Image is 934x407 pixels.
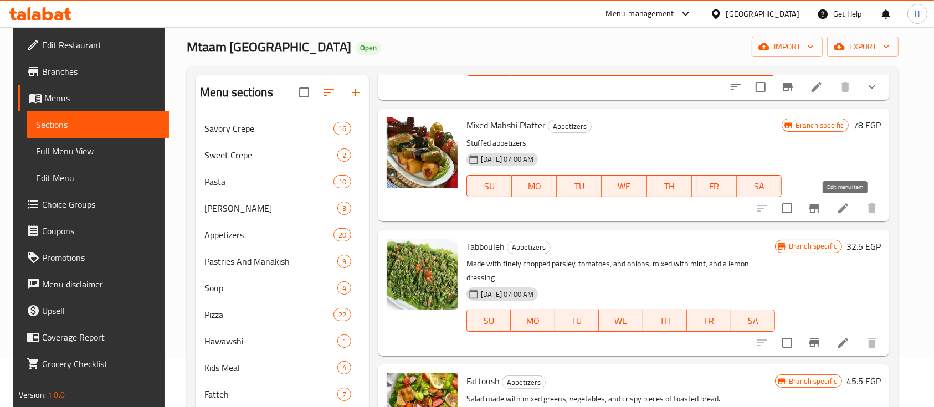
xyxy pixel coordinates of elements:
[606,7,674,20] div: Menu-management
[334,177,351,187] span: 10
[27,138,170,164] a: Full Menu View
[466,238,505,255] span: Tabbouleh
[736,313,771,329] span: SA
[204,148,337,162] span: Sweet Crepe
[42,304,161,317] span: Upsell
[846,239,881,254] h6: 32.5 EGP
[466,392,775,406] p: Salad made with mixed greens, vegetables, and crispy pieces of toasted bread.
[196,168,369,195] div: Pasta10
[19,388,46,402] span: Version:
[204,255,337,268] div: Pastries And Manakish
[466,136,782,150] p: Stuffed appetizers
[516,178,552,194] span: MO
[204,228,333,241] span: Appetizers
[204,361,337,374] div: Kids Meal
[337,334,351,348] div: items
[316,79,342,106] span: Sort sections
[606,178,642,194] span: WE
[602,175,646,197] button: WE
[338,203,351,214] span: 3
[507,241,551,254] div: Appetizers
[27,164,170,191] a: Edit Menu
[27,111,170,138] a: Sections
[752,37,823,57] button: import
[334,310,351,320] span: 22
[548,120,591,133] span: Appetizers
[196,275,369,301] div: Soup4
[691,313,726,329] span: FR
[18,297,170,324] a: Upsell
[859,195,885,221] button: delete
[337,281,351,295] div: items
[48,388,65,402] span: 1.0.0
[387,239,458,310] img: Tabbouleh
[338,283,351,293] span: 4
[18,324,170,351] a: Coverage Report
[204,175,333,188] span: Pasta
[548,120,592,133] div: Appetizers
[356,43,381,53] span: Open
[204,281,337,295] span: Soup
[761,40,814,54] span: import
[292,81,316,104] span: Select all sections
[18,191,170,218] a: Choice Groups
[560,313,594,329] span: TU
[696,178,732,194] span: FR
[337,202,351,215] div: items
[515,313,550,329] span: MO
[557,175,602,197] button: TU
[204,202,337,215] span: [PERSON_NAME]
[722,74,749,100] button: sort-choices
[338,389,351,400] span: 7
[333,175,351,188] div: items
[846,373,881,389] h6: 45.5 EGP
[837,336,850,349] a: Edit menu item
[196,354,369,381] div: Kids Meal4
[466,117,546,133] span: Mixed Mahshi Platter
[196,115,369,142] div: Savory Crepe16
[555,310,599,332] button: TU
[338,150,351,161] span: 2
[204,334,337,348] span: Hawawshi
[18,218,170,244] a: Coupons
[18,85,170,111] a: Menus
[731,310,775,332] button: SA
[648,313,682,329] span: TH
[784,241,841,251] span: Branch specific
[44,91,161,105] span: Menus
[466,257,775,285] p: Made with finely chopped parsley, tomatoes, and onions, mixed with mint, and a lemon dressing
[42,65,161,78] span: Branches
[865,80,879,94] svg: Show Choices
[801,195,828,221] button: Branch-specific-item
[784,376,841,387] span: Branch specific
[827,37,899,57] button: export
[466,373,500,389] span: Fattoush
[204,388,337,401] div: Fatteh
[334,123,351,134] span: 16
[342,79,369,106] button: Add section
[859,329,885,356] button: delete
[687,310,731,332] button: FR
[511,310,555,332] button: MO
[599,310,643,332] button: WE
[741,178,777,194] span: SA
[466,310,511,332] button: SU
[18,351,170,377] a: Grocery Checklist
[338,336,351,347] span: 1
[801,329,828,356] button: Branch-specific-item
[776,197,799,220] span: Select to update
[42,331,161,344] span: Coverage Report
[337,148,351,162] div: items
[18,244,170,271] a: Promotions
[651,178,687,194] span: TH
[36,171,161,184] span: Edit Menu
[36,118,161,131] span: Sections
[791,120,848,131] span: Branch specific
[187,34,351,59] span: Mtaam [GEOGRAPHIC_DATA]
[333,122,351,135] div: items
[18,58,170,85] a: Branches
[692,175,737,197] button: FR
